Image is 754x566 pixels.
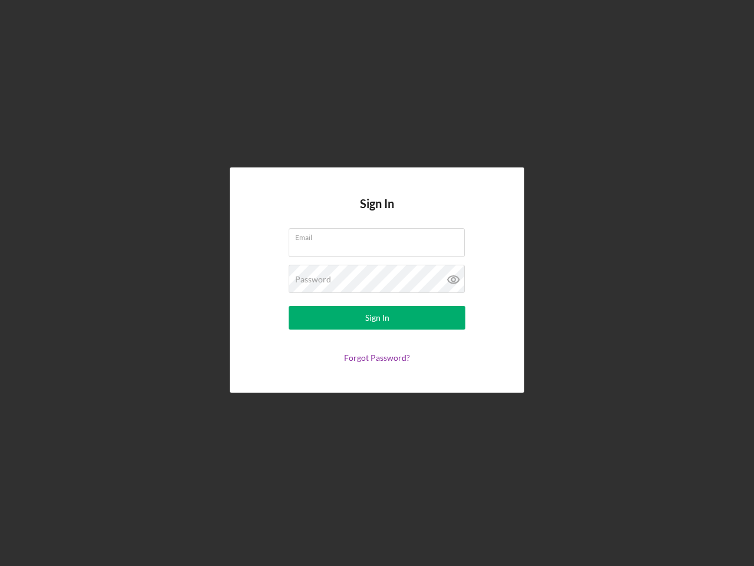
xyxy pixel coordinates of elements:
h4: Sign In [360,197,394,228]
button: Sign In [289,306,465,330]
label: Password [295,275,331,284]
a: Forgot Password? [344,353,410,363]
div: Sign In [365,306,389,330]
label: Email [295,229,465,242]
